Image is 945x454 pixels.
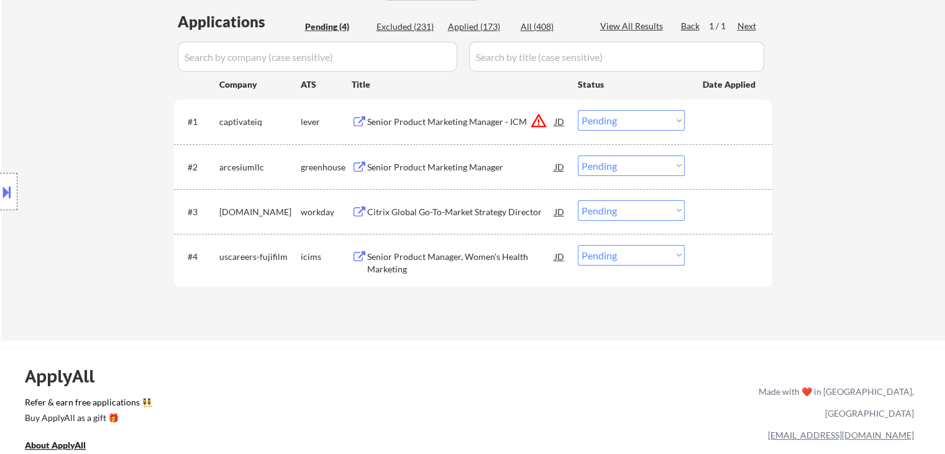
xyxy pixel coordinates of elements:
div: Next [737,20,757,32]
a: About ApplyAll [25,438,103,454]
a: Refer & earn free applications 👯‍♀️ [25,398,499,411]
div: JD [554,110,566,132]
div: Back [681,20,701,32]
div: ApplyAll [25,366,109,387]
div: Status [578,73,685,95]
div: Made with ❤️ in [GEOGRAPHIC_DATA], [GEOGRAPHIC_DATA] [754,381,914,424]
a: Buy ApplyAll as a gift 🎁 [25,411,149,427]
div: icims [301,251,352,263]
u: About ApplyAll [25,440,86,450]
div: uscareers-fujifilm [219,251,301,263]
div: arcesiumllc [219,161,301,174]
div: Date Applied [703,78,757,91]
div: captivateiq [219,116,301,128]
a: [EMAIL_ADDRESS][DOMAIN_NAME] [768,430,914,440]
div: Company [219,78,301,91]
div: JD [554,245,566,267]
div: View All Results [600,20,667,32]
div: Excluded (231) [377,21,439,33]
div: lever [301,116,352,128]
input: Search by title (case sensitive) [469,42,764,72]
div: Title [352,78,566,91]
div: Pending (4) [305,21,367,33]
div: [DOMAIN_NAME] [219,206,301,218]
div: Applications [178,14,301,29]
input: Search by company (case sensitive) [178,42,457,72]
div: Buy ApplyAll as a gift 🎁 [25,414,149,422]
div: Applied (173) [448,21,510,33]
button: warning_amber [530,112,547,129]
div: Senior Product Marketing Manager - ICM [367,116,555,128]
div: Senior Product Manager, Women's Health Marketing [367,251,555,275]
div: ATS [301,78,352,91]
div: 1 / 1 [709,20,737,32]
div: greenhouse [301,161,352,174]
div: JD [554,155,566,178]
div: All (408) [521,21,583,33]
div: JD [554,200,566,223]
div: Senior Product Marketing Manager [367,161,555,174]
div: workday [301,206,352,218]
div: Citrix Global Go-To-Market Strategy Director [367,206,555,218]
